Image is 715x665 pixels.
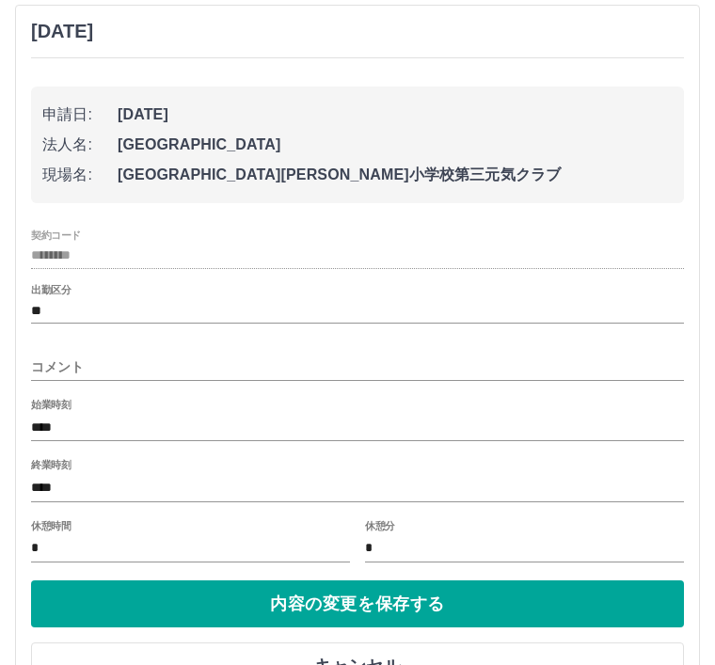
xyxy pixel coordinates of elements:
[31,458,71,472] label: 終業時刻
[31,283,71,297] label: 出勤区分
[31,398,71,412] label: 始業時刻
[42,134,118,156] span: 法人名:
[118,134,673,156] span: [GEOGRAPHIC_DATA]
[42,103,118,126] span: 申請日:
[42,164,118,186] span: 現場名:
[31,228,81,242] label: 契約コード
[118,164,673,186] span: [GEOGRAPHIC_DATA][PERSON_NAME]小学校第三元気クラブ
[31,580,684,627] button: 内容の変更を保存する
[31,518,71,532] label: 休憩時間
[118,103,673,126] span: [DATE]
[31,21,93,42] h3: [DATE]
[365,518,395,532] label: 休憩分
